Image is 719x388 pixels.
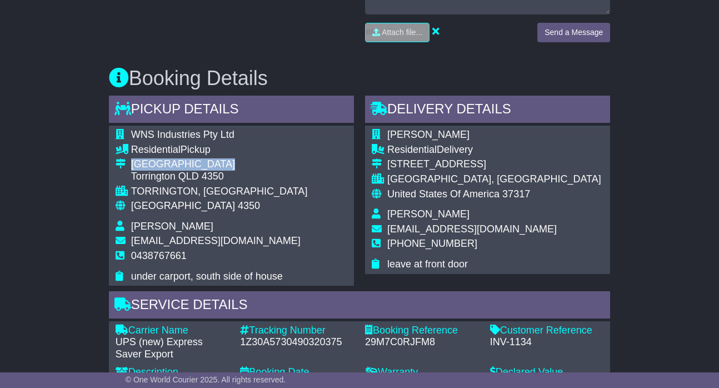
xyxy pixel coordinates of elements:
div: Warranty [365,366,479,379]
span: 37317 [502,188,530,200]
span: WNS Industries Pty Ltd [131,129,234,140]
span: [PERSON_NAME] [387,129,470,140]
span: [PHONE_NUMBER] [387,238,477,249]
div: 1Z30A5730490320375 [240,336,354,349]
span: leave at front door [387,258,468,270]
span: under carport, south side of house [131,271,283,282]
span: United States Of America [387,188,500,200]
button: Send a Message [537,23,610,42]
span: Residential [387,144,437,155]
div: INV-1134 [490,336,604,349]
span: Residential [131,144,181,155]
div: Declared Value [490,366,604,379]
div: Carrier Name [116,325,229,337]
div: Description [116,366,229,379]
div: 29M7C0RJFM8 [365,336,479,349]
div: [GEOGRAPHIC_DATA] [131,158,308,171]
div: Delivery [387,144,601,156]
span: [GEOGRAPHIC_DATA] [131,200,235,211]
div: Tracking Number [240,325,354,337]
div: Pickup [131,144,308,156]
span: [PERSON_NAME] [387,208,470,220]
span: [PERSON_NAME] [131,221,213,232]
div: Booking Reference [365,325,479,337]
span: [EMAIL_ADDRESS][DOMAIN_NAME] [131,235,301,246]
div: Booking Date [240,366,354,379]
div: Delivery Details [365,96,610,126]
div: [GEOGRAPHIC_DATA], [GEOGRAPHIC_DATA] [387,173,601,186]
span: 0438767661 [131,250,187,261]
div: [STREET_ADDRESS] [387,158,601,171]
h3: Booking Details [109,67,611,89]
div: UPS (new) Express Saver Export [116,336,229,360]
span: [EMAIL_ADDRESS][DOMAIN_NAME] [387,223,557,235]
span: 4350 [238,200,260,211]
div: Pickup Details [109,96,354,126]
div: Torrington QLD 4350 [131,171,308,183]
div: TORRINGTON, [GEOGRAPHIC_DATA] [131,186,308,198]
div: Customer Reference [490,325,604,337]
div: Service Details [109,291,611,321]
span: © One World Courier 2025. All rights reserved. [126,375,286,384]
